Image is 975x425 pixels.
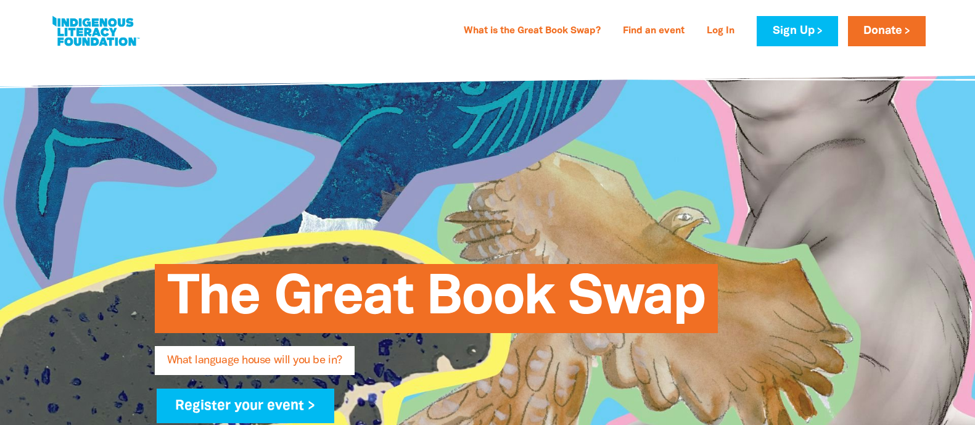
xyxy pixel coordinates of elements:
[456,22,608,41] a: What is the Great Book Swap?
[167,273,706,333] span: The Great Book Swap
[157,389,335,423] a: Register your event >
[848,16,926,46] a: Donate
[615,22,692,41] a: Find an event
[167,355,342,375] span: What language house will you be in?
[757,16,837,46] a: Sign Up
[699,22,742,41] a: Log In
